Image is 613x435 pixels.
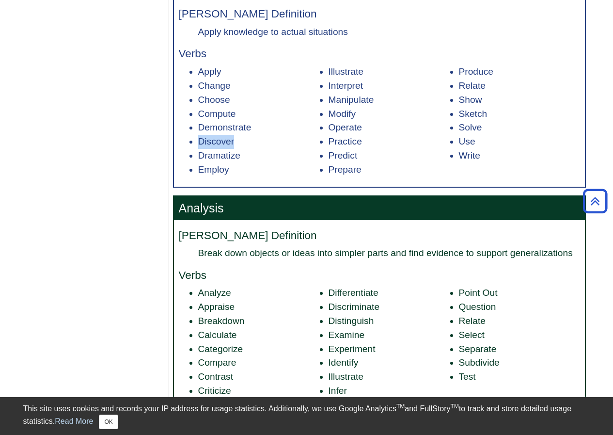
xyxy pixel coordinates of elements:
li: Identify [329,356,450,370]
h4: Verbs [179,48,580,60]
h3: Analysis [174,196,585,220]
li: Apply [198,65,319,79]
button: Close [99,415,118,429]
li: Select [459,328,580,342]
li: Dramatize [198,149,319,163]
li: Infer [329,384,450,398]
li: Calculate [198,328,319,342]
h4: Verbs [179,270,580,282]
sup: TM [451,403,459,410]
dd: Apply knowledge to actual situations [198,25,580,38]
li: Differentiate [329,286,450,300]
li: Use [459,135,580,149]
li: Distinguish [329,314,450,328]
div: This site uses cookies and records your IP address for usage statistics. Additionally, we use Goo... [23,403,590,429]
li: Choose [198,93,319,107]
li: Illustrate [329,370,450,384]
li: Discriminate [329,300,450,314]
li: Separate [459,342,580,356]
li: Compare [198,356,319,370]
li: Categorize [198,342,319,356]
li: Produce [459,65,580,79]
li: Operate [329,121,450,135]
li: Experiment [329,342,450,356]
li: Breakdown [198,314,319,328]
li: Practice [329,135,450,149]
li: Discover [198,135,319,149]
li: Test [459,370,580,384]
h4: [PERSON_NAME] Definition [179,230,580,242]
h4: [PERSON_NAME] Definition [179,8,580,20]
li: Point Out [459,286,580,300]
li: Solve [459,121,580,135]
a: Back to Top [580,194,611,208]
li: Appraise [198,300,319,314]
li: Relate [459,79,580,93]
a: Read More [55,417,93,425]
li: Change [198,79,319,93]
li: Show [459,93,580,107]
li: Employ [198,163,319,177]
li: Modify [329,107,450,121]
li: Prepare [329,163,450,177]
li: Manipulate [329,93,450,107]
li: Demonstrate [198,121,319,135]
li: Write [459,149,580,163]
li: Question [459,300,580,314]
li: Sketch [459,107,580,121]
sup: TM [396,403,405,410]
li: Analyze [198,286,319,300]
li: Predict [329,149,450,163]
li: Relate [459,314,580,328]
dd: Break down objects or ideas into simpler parts and find evidence to support generalizations [198,246,580,259]
li: Interpret [329,79,450,93]
li: Examine [329,328,450,342]
li: Illustrate [329,65,450,79]
li: Subdivide [459,356,580,370]
li: Criticize [198,384,319,398]
li: Compute [198,107,319,121]
li: Contrast [198,370,319,384]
